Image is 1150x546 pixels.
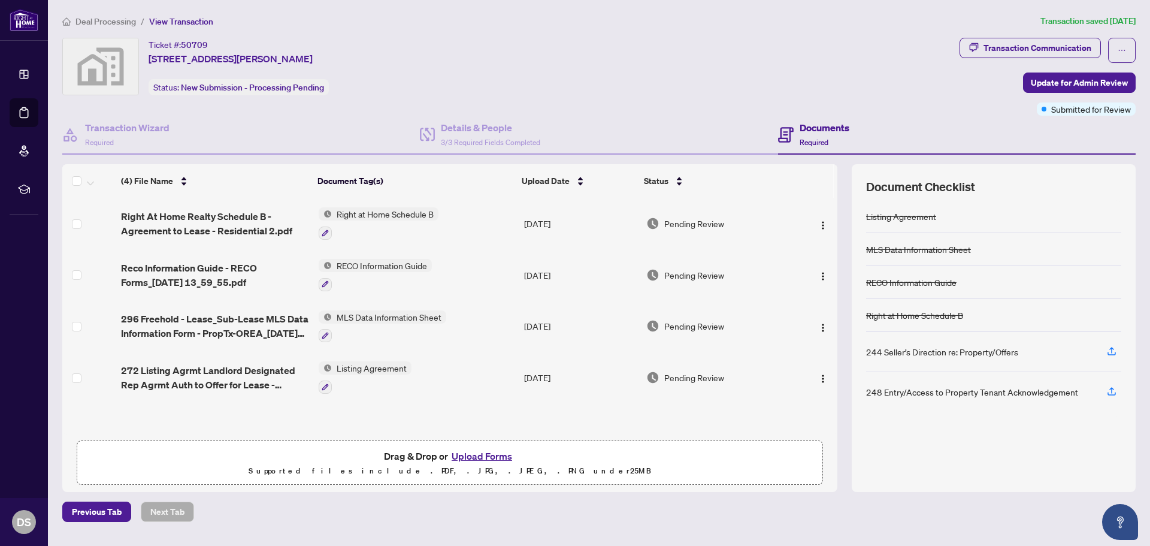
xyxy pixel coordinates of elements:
[1023,73,1136,93] button: Update for Admin Review
[800,138,828,147] span: Required
[313,164,517,198] th: Document Tag(s)
[75,16,136,27] span: Deal Processing
[646,371,659,384] img: Document Status
[1040,14,1136,28] article: Transaction saved [DATE]
[319,361,332,375] img: Status Icon
[332,259,432,272] span: RECO Information Guide
[441,120,540,135] h4: Details & People
[818,323,828,333] img: Logo
[639,164,791,198] th: Status
[813,266,833,285] button: Logo
[84,464,815,478] p: Supported files include .PDF, .JPG, .JPEG, .PNG under 25 MB
[121,261,309,289] span: Reco Information Guide - RECO Forms_[DATE] 13_59_55.pdf
[63,38,138,95] img: svg%3e
[1118,46,1126,55] span: ellipsis
[866,345,1018,358] div: 244 Seller’s Direction re: Property/Offers
[1051,102,1131,116] span: Submitted for Review
[664,319,724,333] span: Pending Review
[149,52,313,66] span: [STREET_ADDRESS][PERSON_NAME]
[960,38,1101,58] button: Transaction Communication
[332,310,446,324] span: MLS Data Information Sheet
[121,209,309,238] span: Right At Home Realty Schedule B - Agreement to Lease - Residential 2.pdf
[818,272,828,281] img: Logo
[319,207,438,240] button: Status IconRight at Home Schedule B
[319,310,332,324] img: Status Icon
[664,217,724,230] span: Pending Review
[519,249,641,301] td: [DATE]
[866,385,1078,399] div: 248 Entry/Access to Property Tenant Acknowledgement
[800,120,849,135] h4: Documents
[818,374,828,384] img: Logo
[866,243,971,256] div: MLS Data Information Sheet
[517,164,638,198] th: Upload Date
[121,363,309,392] span: 272 Listing Agrmt Landlord Designated Rep Agrmt Auth to Offer for Lease - PropTx-OREA_[DATE] 13_5...
[181,40,208,50] span: 50709
[644,174,668,188] span: Status
[519,198,641,249] td: [DATE]
[116,164,313,198] th: (4) File Name
[77,441,822,485] span: Drag & Drop orUpload FormsSupported files include .PDF, .JPG, .JPEG, .PNG under25MB
[141,502,194,522] button: Next Tab
[1102,504,1138,540] button: Open asap
[85,120,170,135] h4: Transaction Wizard
[62,17,71,26] span: home
[866,276,957,289] div: RECO Information Guide
[1031,73,1128,92] span: Update for Admin Review
[319,361,411,394] button: Status IconListing Agreement
[149,38,208,52] div: Ticket #:
[319,259,432,291] button: Status IconRECO Information Guide
[646,217,659,230] img: Document Status
[17,514,31,530] span: DS
[149,16,213,27] span: View Transaction
[384,448,516,464] span: Drag & Drop or
[646,269,659,282] img: Document Status
[85,138,114,147] span: Required
[519,352,641,403] td: [DATE]
[62,502,131,522] button: Previous Tab
[141,14,144,28] li: /
[866,179,975,195] span: Document Checklist
[319,259,332,272] img: Status Icon
[319,207,332,221] img: Status Icon
[813,214,833,233] button: Logo
[813,316,833,336] button: Logo
[10,9,38,31] img: logo
[149,79,329,95] div: Status:
[441,138,540,147] span: 3/3 Required Fields Completed
[448,448,516,464] button: Upload Forms
[519,301,641,352] td: [DATE]
[319,310,446,343] button: Status IconMLS Data Information Sheet
[121,174,173,188] span: (4) File Name
[664,269,724,282] span: Pending Review
[813,368,833,387] button: Logo
[646,319,659,333] img: Document Status
[181,82,324,93] span: New Submission - Processing Pending
[818,221,828,230] img: Logo
[121,312,309,340] span: 296 Freehold - Lease_Sub-Lease MLS Data Information Form - PropTx-OREA_[DATE] 13_59_54.pdf
[332,207,438,221] span: Right at Home Schedule B
[664,371,724,384] span: Pending Review
[983,38,1091,58] div: Transaction Communication
[522,174,570,188] span: Upload Date
[72,502,122,521] span: Previous Tab
[332,361,411,375] span: Listing Agreement
[866,309,963,322] div: Right at Home Schedule B
[866,210,936,223] div: Listing Agreement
